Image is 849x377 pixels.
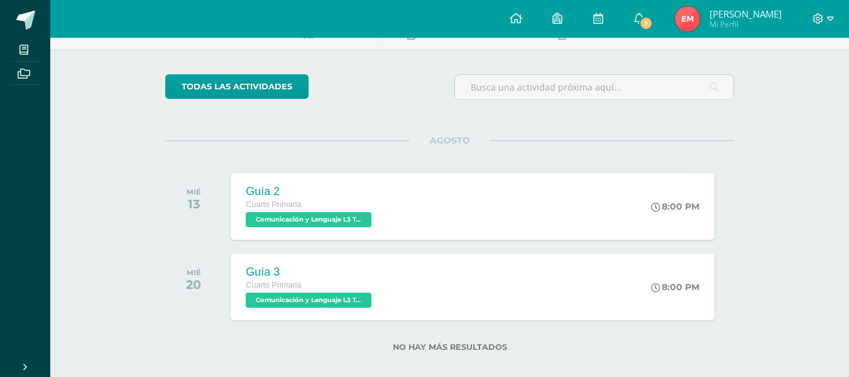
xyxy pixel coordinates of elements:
span: Mi Perfil [709,19,782,30]
span: 3 [639,16,653,30]
span: AGOSTO [410,135,490,146]
div: 13 [187,196,201,211]
input: Busca una actividad próxima aquí... [455,75,733,99]
div: 8:00 PM [651,201,699,212]
a: todas las Actividades [165,74,309,99]
label: No hay más resultados [165,342,734,352]
div: 20 [186,277,201,292]
div: Guía 2 [246,185,375,198]
img: d2b4136513032de9ab71743cf66538c5.png [675,6,700,31]
div: MIÉ [187,188,201,196]
span: Cuarto Primaria [246,200,301,209]
div: Guía 3 [246,266,375,279]
span: [PERSON_NAME] [709,8,782,20]
span: Comunicación y Lenguaje L3 Terce Idioma 'A' [246,293,371,308]
span: Cuarto Primaria [246,281,301,290]
span: Comunicación y Lenguaje L3 Terce Idioma 'A' [246,212,371,227]
div: MIÉ [186,268,201,277]
div: 8:00 PM [651,281,699,293]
